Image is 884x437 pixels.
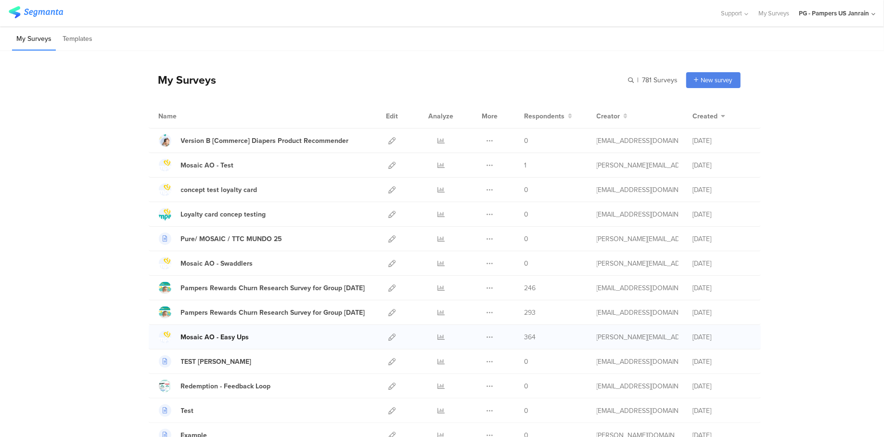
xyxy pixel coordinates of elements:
[525,357,529,367] span: 0
[597,357,679,367] div: martens.j.1@pg.com
[597,234,679,244] div: simanski.c@pg.com
[181,136,349,146] div: Version B [Commerce] Diapers Product Recommender
[693,258,751,269] div: [DATE]
[525,308,536,318] span: 293
[693,111,718,121] span: Created
[159,331,249,343] a: Mosaic AO - Easy Ups
[597,258,679,269] div: simanski.c@pg.com
[181,209,266,219] div: Loyalty card concep testing
[525,381,529,391] span: 0
[597,308,679,318] div: fjaili.r@pg.com
[693,283,751,293] div: [DATE]
[525,258,529,269] span: 0
[597,406,679,416] div: zanolla.l@pg.com
[597,332,679,342] div: simanski.c@pg.com
[181,234,282,244] div: Pure/ MOSAIC / TTC MUNDO 25
[597,381,679,391] div: zanolla.l@pg.com
[642,75,678,85] span: 781 Surveys
[159,282,365,294] a: Pampers Rewards Churn Research Survey for Group [DATE]
[525,111,565,121] span: Respondents
[159,257,253,270] a: Mosaic AO - Swaddlers
[382,104,403,128] div: Edit
[597,283,679,293] div: fjaili.r@pg.com
[159,183,257,196] a: concept test loyalty card
[58,28,97,51] li: Templates
[693,406,751,416] div: [DATE]
[181,308,365,318] div: Pampers Rewards Churn Research Survey for Group 1 July 2025
[159,355,252,368] a: TEST [PERSON_NAME]
[181,160,234,170] div: Mosaic AO - Test
[159,111,217,121] div: Name
[181,185,257,195] div: concept test loyalty card
[480,104,500,128] div: More
[181,381,271,391] div: Redemption - Feedback Loop
[159,134,349,147] a: Version B [Commerce] Diapers Product Recommender
[427,104,456,128] div: Analyze
[525,209,529,219] span: 0
[181,357,252,367] div: TEST Jasmin
[693,209,751,219] div: [DATE]
[597,111,620,121] span: Creator
[525,160,527,170] span: 1
[525,332,536,342] span: 364
[597,136,679,146] div: hougui.yh.1@pg.com
[525,111,573,121] button: Respondents
[525,406,529,416] span: 0
[693,381,751,391] div: [DATE]
[159,404,194,417] a: Test
[597,185,679,195] div: cardosoteixeiral.c@pg.com
[181,258,253,269] div: Mosaic AO - Swaddlers
[597,111,628,121] button: Creator
[693,332,751,342] div: [DATE]
[636,75,641,85] span: |
[159,306,365,319] a: Pampers Rewards Churn Research Survey for Group [DATE]
[525,185,529,195] span: 0
[12,28,56,51] li: My Surveys
[525,234,529,244] span: 0
[693,160,751,170] div: [DATE]
[525,283,536,293] span: 246
[693,234,751,244] div: [DATE]
[159,159,234,171] a: Mosaic AO - Test
[181,283,365,293] div: Pampers Rewards Churn Research Survey for Group 2 July 2025
[701,76,732,85] span: New survey
[181,332,249,342] div: Mosaic AO - Easy Ups
[693,357,751,367] div: [DATE]
[159,380,271,392] a: Redemption - Feedback Loop
[149,72,217,88] div: My Surveys
[693,136,751,146] div: [DATE]
[181,406,194,416] div: Test
[721,9,743,18] span: Support
[159,232,282,245] a: Pure/ MOSAIC / TTC MUNDO 25
[159,208,266,220] a: Loyalty card concep testing
[525,136,529,146] span: 0
[9,6,63,18] img: segmanta logo
[799,9,869,18] div: PG - Pampers US Janrain
[693,308,751,318] div: [DATE]
[693,111,726,121] button: Created
[597,160,679,170] div: simanski.c@pg.com
[597,209,679,219] div: cardosoteixeiral.c@pg.com
[693,185,751,195] div: [DATE]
